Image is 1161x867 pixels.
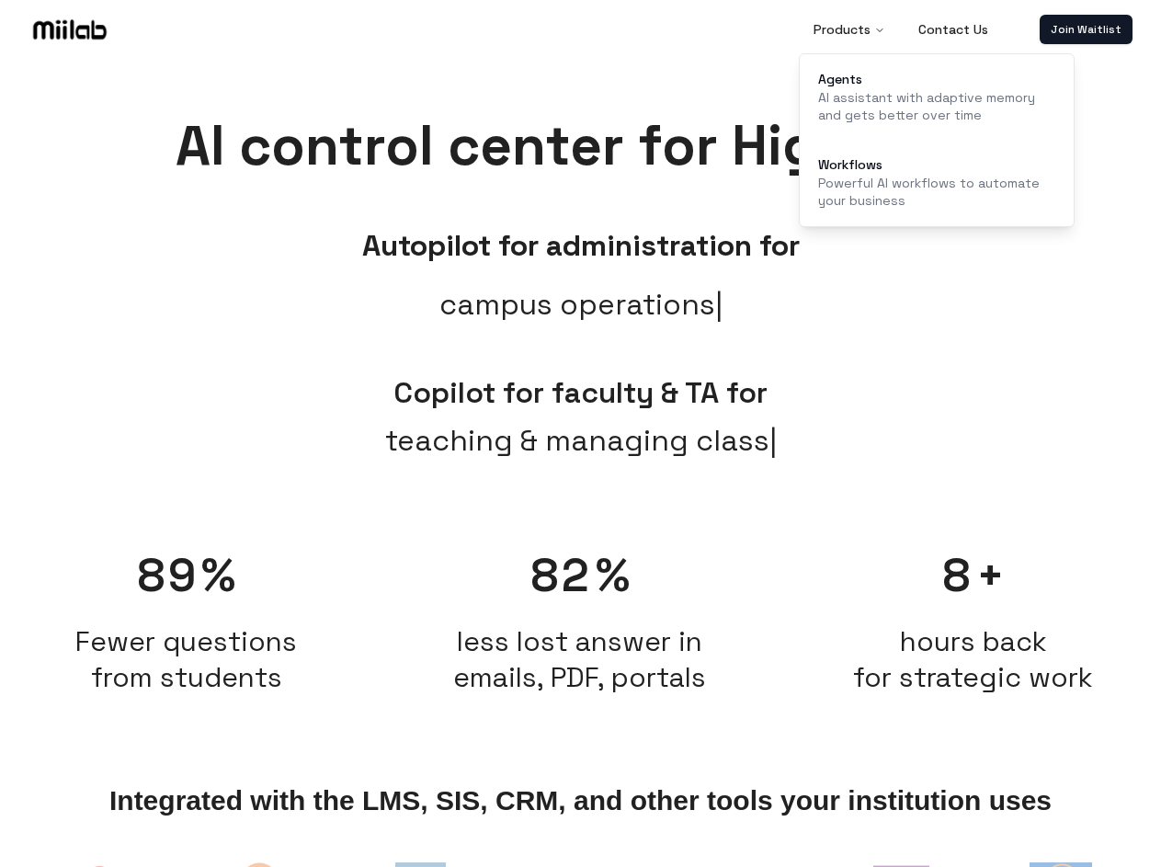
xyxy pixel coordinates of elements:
a: Join Waitlist [1040,15,1133,44]
span: % [201,546,235,605]
span: Copilot for faculty & TA for [393,374,768,411]
span: + [976,546,1005,605]
span: hours back for strategic work [853,623,1093,695]
span: 82 [530,546,592,605]
span: AI control center for Higher Ed [176,110,986,181]
span: 8 [942,546,973,605]
b: Autopilot for administration for [362,227,800,264]
a: Contact Us [904,11,1003,48]
h2: less lost answer in emails, PDF, portals [393,623,768,695]
img: Logo [29,16,110,43]
span: campus operations [439,282,723,326]
span: % [596,546,630,605]
span: Integrated with the LMS, SIS, CRM, and other tools your institution uses [109,785,1052,816]
nav: Main [799,11,1003,48]
span: 89 [137,546,198,605]
button: Products [799,11,900,48]
span: teaching & managing class [385,418,777,462]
